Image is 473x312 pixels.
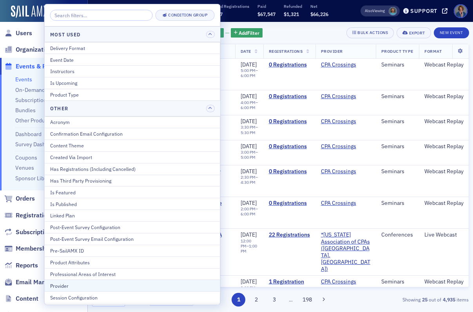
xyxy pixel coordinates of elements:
[50,259,215,266] div: Product Attributes
[16,62,68,71] span: Events & Products
[424,61,464,68] div: Webcast Replay
[241,100,256,105] time: 4:00 PM
[4,45,55,54] a: Organizations
[389,7,397,15] span: Margaret DeRoose
[321,278,370,285] span: CPA Crossings
[424,48,442,54] span: Format
[241,149,256,155] time: 3:00 PM
[381,278,413,285] div: Seminars
[50,294,215,301] div: Session Configuration
[241,278,257,285] span: [DATE]
[241,285,258,296] div: –
[45,221,220,233] button: Post-Event Survey Configuration
[310,4,328,9] p: Net
[241,125,258,135] div: –
[321,168,370,175] span: CPA Crossings
[257,4,275,9] p: Paid
[241,199,257,206] span: [DATE]
[16,278,62,287] span: Email Marketing
[4,228,54,237] a: Subscriptions
[269,118,310,125] a: 0 Registrations
[45,268,220,280] button: Professional Areas of Interest
[45,163,220,175] button: Has Registrations (Including Cancelled)
[50,212,215,219] div: Linked Plan
[241,174,256,180] time: 2:30 PM
[15,86,68,93] a: On-Demand Products
[410,7,437,14] div: Support
[365,8,372,13] div: Also
[257,11,275,17] span: $67,547
[241,285,256,290] time: 2:00 PM
[241,238,251,249] time: 12:00 PM
[241,48,251,54] span: Date
[241,206,258,217] div: –
[50,31,80,38] h4: Most Used
[321,143,356,150] a: CPA Crossings
[269,143,310,150] a: 0 Registrations
[424,93,464,100] div: Webcast Replay
[269,231,310,238] a: 22 Registrations
[15,117,53,124] a: Other Products
[420,296,429,303] strong: 25
[45,291,220,303] button: Session Configuration
[241,73,256,78] time: 6:00 PM
[4,294,38,303] a: Content
[45,233,220,245] button: Post-Event Survey Email Configuration
[231,28,263,38] button: AddFilter
[381,231,413,238] div: Conferences
[50,154,215,161] div: Created Via Import
[50,45,215,52] div: Delivery Format
[409,31,425,35] div: Export
[241,175,258,185] div: –
[15,131,42,138] a: Dashboard
[4,244,54,253] a: Memberships
[50,282,215,289] div: Provider
[321,278,356,285] a: CPA Crossings
[45,198,220,210] button: Is Published
[16,45,55,54] span: Organizations
[50,177,215,184] div: Has Third Party Provisioning
[50,142,215,149] div: Content Theme
[357,30,388,35] div: Bulk Actions
[424,168,464,175] div: Webcast Replay
[241,238,258,254] div: –
[45,280,220,291] button: Provider
[285,296,296,303] span: …
[381,118,413,125] div: Seminars
[16,244,54,253] span: Memberships
[50,224,215,231] div: Post-Event Survey Configuration
[45,77,220,89] button: Is Upcoming
[15,141,60,148] a: Survey Dashboard
[4,278,62,287] a: Email Marketing
[239,29,259,36] span: Add Filter
[16,261,38,270] span: Reports
[321,118,370,125] span: CPA Crossings
[45,256,220,268] button: Product Attributes
[241,100,258,110] div: –
[4,62,68,71] a: Events & Products
[50,201,215,208] div: Is Published
[45,42,220,54] button: Delivery Format
[250,293,263,307] button: 2
[155,10,214,21] button: Condition Group
[381,168,413,175] div: Seminars
[11,5,47,18] img: SailAMX
[321,143,370,150] span: CPA Crossings
[15,107,36,114] a: Bundles
[241,211,256,217] time: 6:00 PM
[45,54,220,65] button: Event Date
[381,48,413,54] span: Product Type
[424,118,464,125] div: Webcast Replay
[15,164,34,171] a: Venues
[310,11,328,17] span: $66,226
[170,4,206,9] p: Total Registrations
[4,261,38,270] a: Reports
[321,231,370,273] a: *[US_STATE] Association of CPAs ([GEOGRAPHIC_DATA], [GEOGRAPHIC_DATA])
[441,296,457,303] strong: 4,935
[346,27,394,38] button: Bulk Actions
[321,231,370,273] span: *Maryland Association of CPAs (Timonium, MD)
[241,118,257,125] span: [DATE]
[284,11,299,17] span: $1,321
[284,4,302,9] p: Refunded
